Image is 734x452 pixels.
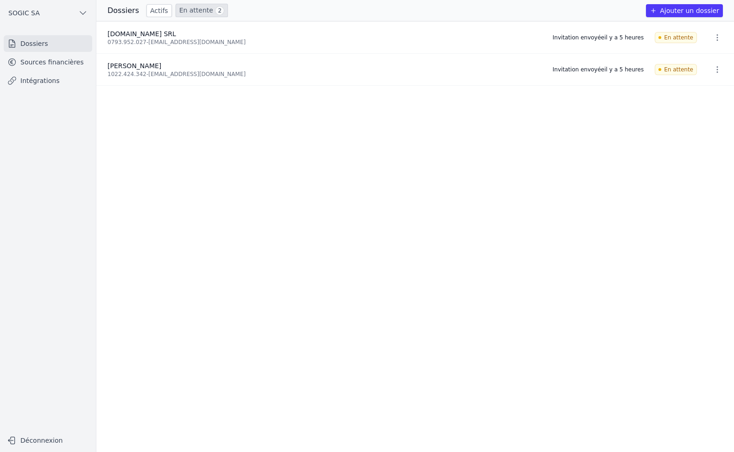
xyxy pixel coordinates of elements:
[108,38,541,46] div: 0793.952.027 - [EMAIL_ADDRESS][DOMAIN_NAME]
[108,62,161,70] span: [PERSON_NAME]
[4,6,92,20] button: SOGIC SA
[146,4,172,17] a: Actifs
[108,30,176,38] span: [DOMAIN_NAME] SRL
[215,6,224,15] span: 2
[108,70,541,78] div: 1022.424.342 - [EMAIL_ADDRESS][DOMAIN_NAME]
[108,5,139,16] h3: Dossiers
[4,35,92,52] a: Dossiers
[4,54,92,70] a: Sources financières
[8,8,40,18] span: SOGIC SA
[552,34,644,41] div: Invitation envoyée il y a 5 heures
[655,32,697,43] span: En attente
[4,433,92,448] button: Déconnexion
[655,64,697,75] span: En attente
[176,4,228,17] a: En attente 2
[646,4,723,17] button: Ajouter un dossier
[552,66,644,73] div: Invitation envoyée il y a 5 heures
[4,72,92,89] a: Intégrations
